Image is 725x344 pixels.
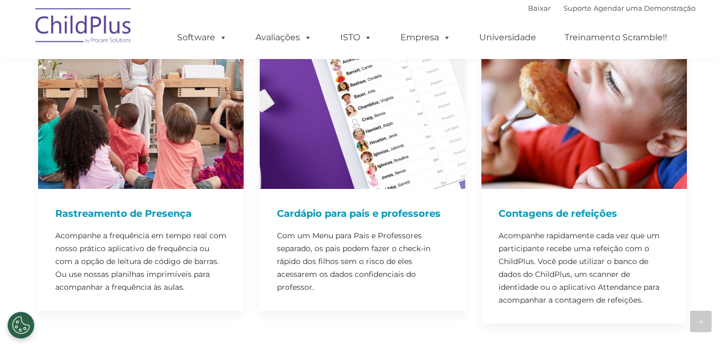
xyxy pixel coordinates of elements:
font: Com um Menu para Pais e Professores separado, os pais podem fazer o check-in rápido dos filhos se... [277,231,430,292]
a: Treinamento Scramble!! [554,27,678,48]
a: ISTO [329,27,383,48]
iframe: Chat Widget [671,292,725,344]
font: Treinamento Scramble!! [565,32,667,42]
font: | [591,4,594,12]
button: Cookies Settings [8,312,34,339]
img: ChildPlus da Procare Solutions [30,1,137,54]
font: Avaliações [255,32,300,42]
font: Acompanhe rapidamente cada vez que um participante recebe uma refeição com o ChildPlus. Você pode... [499,231,660,305]
a: Software [166,27,238,48]
font: Rastreamento de Presença [55,208,192,219]
font: Cardápio para pais e professores [277,208,441,219]
font: Contagens de refeições [499,208,617,219]
div: Widget de chat [671,292,725,344]
a: Empresa [390,27,462,48]
a: Universidade [468,27,547,48]
font: Software [177,32,215,42]
a: Baixar [528,4,551,12]
font: Universidade [479,32,536,42]
a: Agendar uma Demonstração [594,4,695,12]
font: Acompanhe a frequência em tempo real com nosso prático aplicativo de frequência ou com a opção de... [55,231,226,292]
font: ISTO [340,32,360,42]
font: Empresa [400,32,439,42]
a: Avaliações [245,27,323,48]
a: Suporte [563,4,591,12]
